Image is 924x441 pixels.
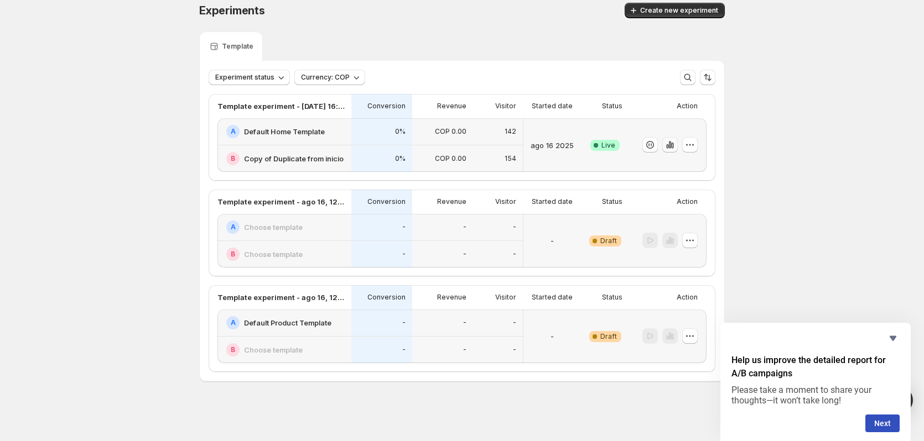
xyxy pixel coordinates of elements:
h2: A [231,127,236,136]
p: Action [677,102,698,111]
p: Template [222,42,253,51]
p: Template experiment - ago 16, 12:30:28 [217,196,345,207]
p: Started date [532,197,573,206]
button: Create new experiment [625,3,725,18]
p: COP 0.00 [435,154,466,163]
span: Draft [600,332,617,341]
h2: B [231,345,235,354]
p: 154 [505,154,516,163]
p: - [513,223,516,232]
p: 0% [395,127,406,136]
p: COP 0.00 [435,127,466,136]
p: - [463,318,466,327]
p: - [513,345,516,354]
h2: B [231,250,235,259]
span: Draft [600,237,617,245]
p: Conversion [367,102,406,111]
button: Ordenar los resultados [700,70,715,85]
button: Experiment status [209,70,290,85]
p: Status [602,102,622,111]
p: Action [677,197,698,206]
p: Revenue [437,293,466,302]
p: - [463,250,466,259]
p: Visitor [495,197,516,206]
h2: Help us improve the detailed report for A/B campaigns [731,354,900,380]
p: - [551,331,554,342]
div: Help us improve the detailed report for A/B campaigns [731,332,900,432]
h2: Default Home Template [244,126,325,137]
h2: B [231,154,235,163]
p: - [463,223,466,232]
p: Visitor [495,102,516,111]
p: Action [677,293,698,302]
p: 142 [505,127,516,136]
button: Next question [865,414,900,432]
button: Currency: COP [294,70,365,85]
span: Create new experiment [640,6,718,15]
span: Live [601,141,615,150]
span: Experiment status [215,73,274,82]
h2: A [231,318,236,327]
p: Visitor [495,293,516,302]
p: - [402,223,406,232]
h2: A [231,223,236,232]
h2: Choose template [244,222,303,233]
h2: Copy of Duplicate from inicio [244,153,344,164]
p: - [463,345,466,354]
p: Template experiment - [DATE] 16:33:41 [217,101,345,112]
p: 0% [395,154,406,163]
h2: Default Product Template [244,317,331,328]
p: - [402,250,406,259]
h2: Choose template [244,344,303,355]
p: - [402,318,406,327]
p: Status [602,197,622,206]
p: - [513,318,516,327]
p: - [551,235,554,246]
p: Template experiment - ago 16, 12:39:37 [217,292,345,303]
p: Conversion [367,293,406,302]
p: Conversion [367,197,406,206]
p: Started date [532,293,573,302]
p: - [513,250,516,259]
span: Experiments [199,4,265,17]
p: Please take a moment to share your thoughts—it won’t take long! [731,385,900,406]
p: - [402,345,406,354]
span: Currency: COP [301,73,350,82]
p: Revenue [437,102,466,111]
p: Started date [532,102,573,111]
p: Revenue [437,197,466,206]
p: Status [602,293,622,302]
h2: Choose template [244,249,303,260]
p: ago 16 2025 [531,140,574,151]
button: Hide survey [886,332,900,345]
